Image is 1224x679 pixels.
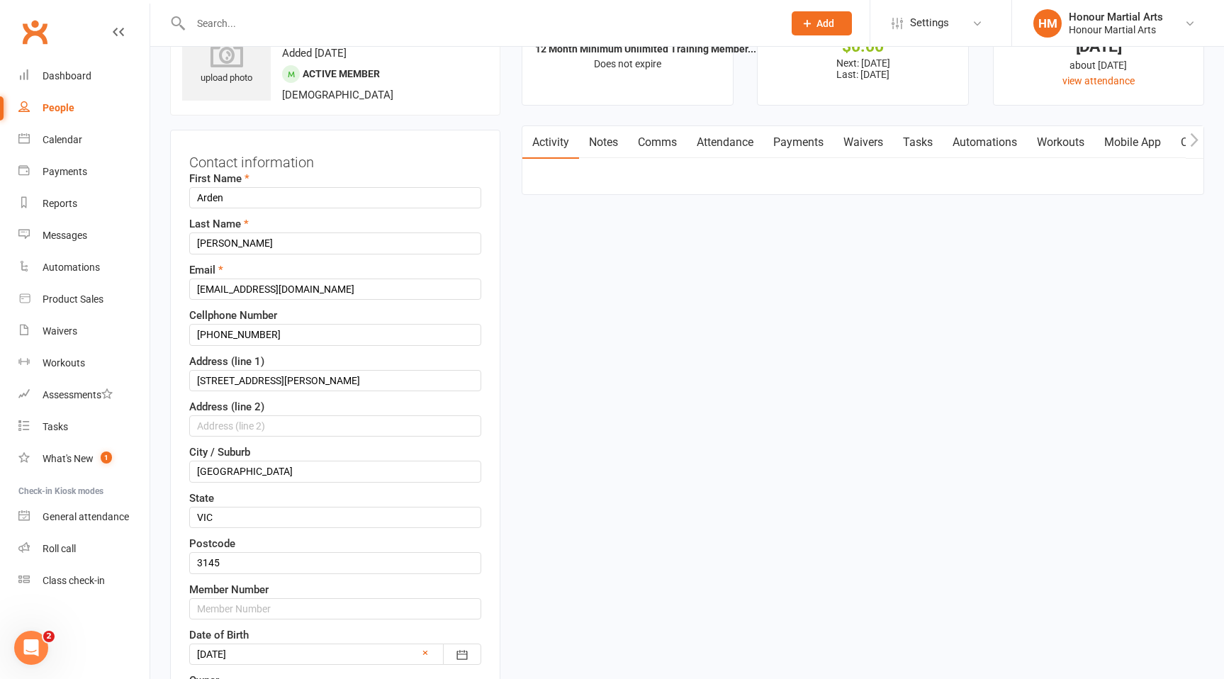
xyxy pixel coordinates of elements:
a: Dashboard [18,60,150,92]
a: Automations [943,126,1027,159]
strong: 12 Month Minimum Unlimited Training Member... [535,43,756,55]
a: Product Sales [18,284,150,315]
span: 2 [43,631,55,642]
div: Waivers [43,325,77,337]
a: Class kiosk mode [18,565,150,597]
div: General attendance [43,511,129,522]
div: Calendar [43,134,82,145]
div: upload photo [182,39,271,86]
div: Class check-in [43,575,105,586]
button: Add [792,11,852,35]
label: Email [189,262,223,279]
span: Active member [303,68,380,79]
a: Clubworx [17,14,52,50]
input: Search... [186,13,773,33]
div: Product Sales [43,293,103,305]
div: Honour Martial Arts [1069,11,1163,23]
label: State [189,490,214,507]
div: HM [1033,9,1062,38]
div: $0.00 [770,39,955,54]
span: 1 [101,451,112,464]
label: City / Suburb [189,444,250,461]
a: General attendance kiosk mode [18,501,150,533]
input: Address (line 2) [189,415,481,437]
a: Mobile App [1094,126,1171,159]
label: Postcode [189,535,235,552]
div: Workouts [43,357,85,369]
a: Workouts [18,347,150,379]
a: Attendance [687,126,763,159]
h3: Contact information [189,149,481,170]
input: Member Number [189,598,481,619]
a: Payments [18,156,150,188]
a: Notes [579,126,628,159]
a: view attendance [1062,75,1135,86]
span: Add [816,18,834,29]
label: Address (line 2) [189,398,264,415]
input: Address (line 1) [189,370,481,391]
a: Waivers [833,126,893,159]
a: Assessments [18,379,150,411]
a: Workouts [1027,126,1094,159]
input: Postcode [189,552,481,573]
a: Calendar [18,124,150,156]
div: Roll call [43,543,76,554]
p: Next: [DATE] Last: [DATE] [770,57,955,80]
label: Member Number [189,581,269,598]
label: Date of Birth [189,627,249,644]
input: Last Name [189,232,481,254]
time: Added [DATE] [282,47,347,60]
input: State [189,507,481,528]
span: [DEMOGRAPHIC_DATA] [282,89,393,101]
div: Honour Martial Arts [1069,23,1163,36]
div: Dashboard [43,70,91,82]
a: Tasks [893,126,943,159]
a: Comms [628,126,687,159]
div: Messages [43,230,87,241]
div: What's New [43,453,94,464]
label: Address (line 1) [189,353,264,370]
a: × [422,644,428,661]
div: [DATE] [1006,39,1191,54]
input: First Name [189,187,481,208]
a: Tasks [18,411,150,443]
label: Last Name [189,215,249,232]
label: First Name [189,170,249,187]
div: Assessments [43,389,113,400]
div: People [43,102,74,113]
a: Roll call [18,533,150,565]
div: about [DATE] [1006,57,1191,73]
span: Settings [910,7,949,39]
span: Does not expire [594,58,661,69]
label: Cellphone Number [189,307,277,324]
div: Tasks [43,421,68,432]
a: Activity [522,126,579,159]
a: Payments [763,126,833,159]
input: City / Suburb [189,461,481,482]
a: Waivers [18,315,150,347]
iframe: Intercom live chat [14,631,48,665]
a: What's New1 [18,443,150,475]
div: Payments [43,166,87,177]
div: Reports [43,198,77,209]
input: Email [189,279,481,300]
a: People [18,92,150,124]
a: Messages [18,220,150,252]
a: Reports [18,188,150,220]
a: Automations [18,252,150,284]
input: Cellphone Number [189,324,481,345]
div: Automations [43,262,100,273]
